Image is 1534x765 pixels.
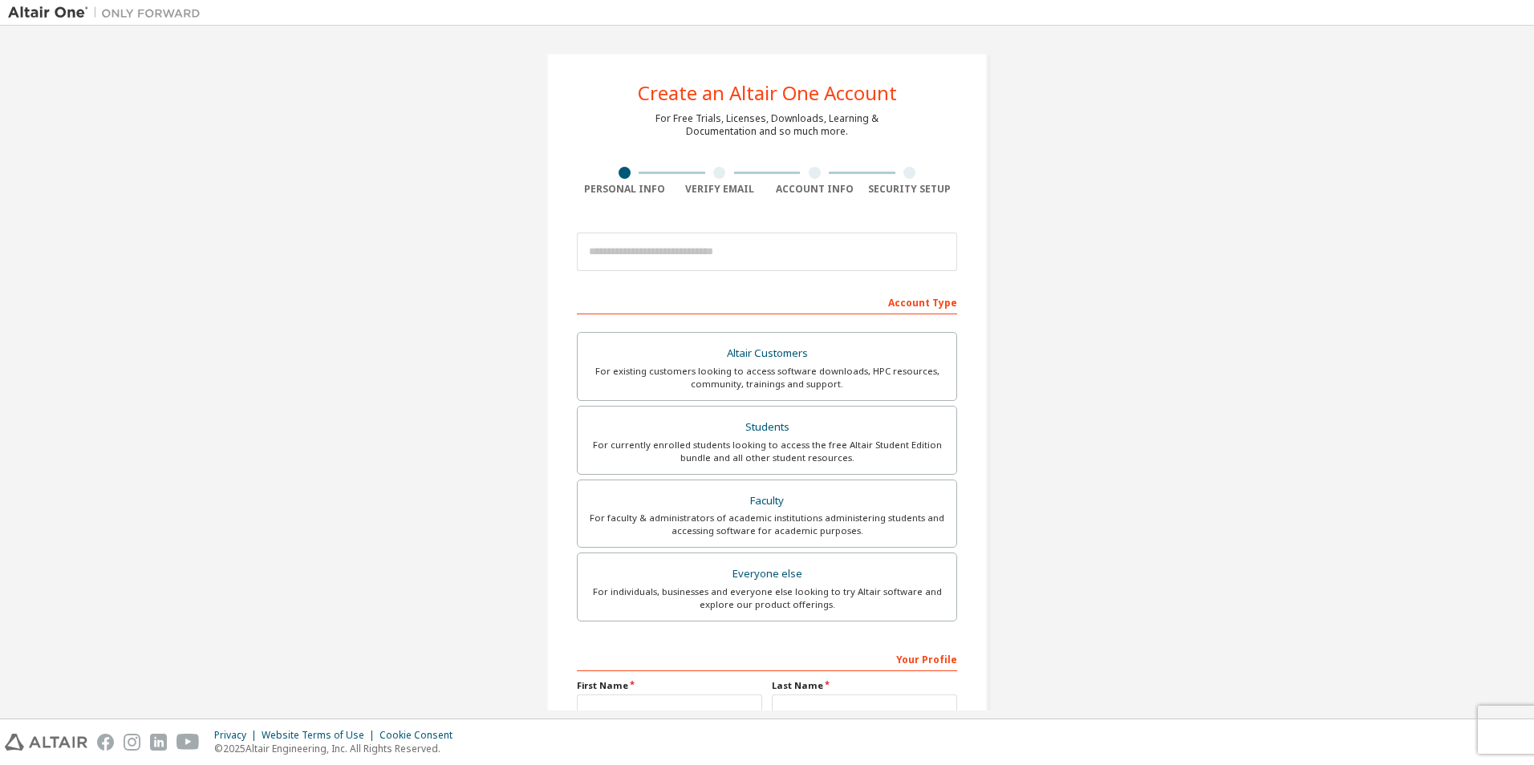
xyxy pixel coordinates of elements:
img: instagram.svg [124,734,140,751]
div: Faculty [587,490,947,512]
img: Altair One [8,5,209,21]
div: Students [587,416,947,439]
div: Altair Customers [587,342,947,365]
img: altair_logo.svg [5,734,87,751]
div: For currently enrolled students looking to access the free Altair Student Edition bundle and all ... [587,439,947,464]
div: For Free Trials, Licenses, Downloads, Learning & Documentation and so much more. [655,112,879,138]
img: facebook.svg [97,734,114,751]
div: Privacy [214,729,262,742]
label: First Name [577,679,762,692]
div: Account Info [767,183,862,196]
div: For faculty & administrators of academic institutions administering students and accessing softwa... [587,512,947,537]
div: Create an Altair One Account [638,83,897,103]
div: Personal Info [577,183,672,196]
div: Cookie Consent [379,729,462,742]
div: For existing customers looking to access software downloads, HPC resources, community, trainings ... [587,365,947,391]
img: linkedin.svg [150,734,167,751]
div: Security Setup [862,183,958,196]
div: Website Terms of Use [262,729,379,742]
div: Account Type [577,289,957,314]
div: For individuals, businesses and everyone else looking to try Altair software and explore our prod... [587,585,947,611]
img: youtube.svg [177,734,200,751]
div: Your Profile [577,646,957,671]
p: © 2025 Altair Engineering, Inc. All Rights Reserved. [214,742,462,755]
label: Last Name [772,679,957,692]
div: Everyone else [587,563,947,585]
div: Verify Email [672,183,768,196]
